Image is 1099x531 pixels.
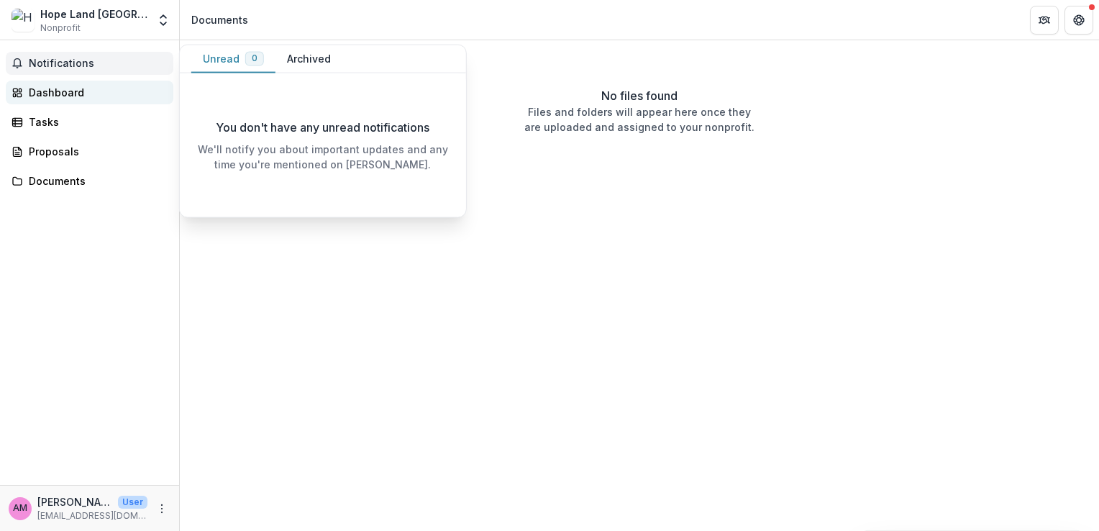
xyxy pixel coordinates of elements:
p: We'll notify you about important updates and any time you're mentioned on [PERSON_NAME]. [191,142,455,172]
button: Partners [1030,6,1059,35]
p: Files and folders will appear here once they are uploaded and assigned to your nonprofit. [524,104,754,135]
p: You don't have any unread notifications [216,119,429,136]
button: Open entity switcher [153,6,173,35]
button: Notifications [6,52,173,75]
div: Proposals [29,144,162,159]
nav: breadcrumb [186,9,254,30]
p: [PERSON_NAME] [37,494,112,509]
p: User [118,496,147,509]
div: Hope Land [GEOGRAPHIC_DATA] [40,6,147,22]
button: Get Help [1064,6,1093,35]
img: Hope Land Congo [12,9,35,32]
p: No files found [601,87,678,104]
span: 0 [252,53,257,63]
a: Proposals [6,140,173,163]
span: Notifications [29,58,168,70]
div: Documents [29,173,162,189]
button: More [153,500,170,517]
p: [EMAIL_ADDRESS][DOMAIN_NAME] [37,509,147,522]
div: Dashboard [29,85,162,100]
button: Unread [191,45,275,73]
a: Dashboard [6,81,173,104]
a: Documents [6,169,173,193]
button: Archived [275,45,342,73]
div: Tasks [29,114,162,130]
span: Nonprofit [40,22,81,35]
a: Tasks [6,110,173,134]
div: Documents [191,12,248,27]
div: Andre Moliro [13,504,27,513]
